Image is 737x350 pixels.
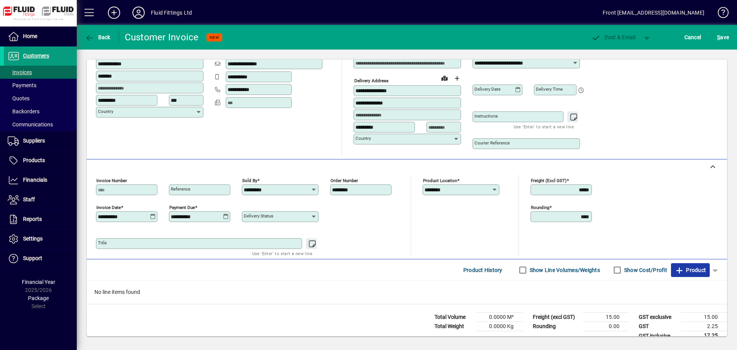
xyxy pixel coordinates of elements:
[635,331,681,341] td: GST inclusive
[681,313,727,322] td: 15.00
[717,31,729,43] span: ave
[98,240,107,245] mat-label: Title
[717,34,720,40] span: S
[242,178,257,183] mat-label: Sold by
[96,178,127,183] mat-label: Invoice number
[583,322,629,331] td: 0.00
[451,72,463,85] button: Choose address
[8,108,40,114] span: Backorders
[23,255,42,261] span: Support
[98,109,113,114] mat-label: Country
[635,313,681,322] td: GST exclusive
[715,30,731,44] button: Save
[8,95,30,101] span: Quotes
[4,118,77,131] a: Communications
[4,79,77,92] a: Payments
[528,266,600,274] label: Show Line Volumes/Weights
[477,322,523,331] td: 0.0000 Kg
[23,53,49,59] span: Customers
[125,31,199,43] div: Customer Invoice
[623,266,667,274] label: Show Cost/Profit
[514,122,574,131] mat-hint: Use 'Enter' to start a new line
[460,263,506,277] button: Product History
[684,31,701,43] span: Cancel
[244,213,273,219] mat-label: Delivery status
[4,249,77,268] a: Support
[151,7,192,19] div: Fluid Fittings Ltd
[671,263,710,277] button: Product
[4,105,77,118] a: Backorders
[603,7,704,19] div: Front [EMAIL_ADDRESS][DOMAIN_NAME]
[4,92,77,105] a: Quotes
[355,136,371,141] mat-label: Country
[23,177,47,183] span: Financials
[85,34,111,40] span: Back
[463,264,502,276] span: Product History
[682,30,703,44] button: Cancel
[4,190,77,209] a: Staff
[8,82,36,88] span: Payments
[712,2,727,27] a: Knowledge Base
[8,121,53,128] span: Communications
[635,322,681,331] td: GST
[4,171,77,190] a: Financials
[681,331,727,341] td: 17.25
[28,295,49,301] span: Package
[102,6,126,20] button: Add
[431,322,477,331] td: Total Weight
[4,27,77,46] a: Home
[83,30,112,44] button: Back
[171,186,190,192] mat-label: Reference
[587,30,640,44] button: Post & Email
[531,205,549,210] mat-label: Rounding
[23,138,45,144] span: Suppliers
[126,6,151,20] button: Profile
[438,72,451,84] a: View on map
[4,151,77,170] a: Products
[529,313,583,322] td: Freight (excl GST)
[23,216,42,222] span: Reports
[536,86,563,92] mat-label: Delivery time
[583,313,629,322] td: 15.00
[23,157,45,163] span: Products
[23,33,37,39] span: Home
[87,280,727,304] div: No line items found
[591,34,636,40] span: ost & Email
[77,30,119,44] app-page-header-button: Back
[431,313,477,322] td: Total Volume
[474,140,510,146] mat-label: Courier Reference
[474,86,501,92] mat-label: Delivery date
[169,205,195,210] mat-label: Payment due
[252,249,312,258] mat-hint: Use 'Enter' to start a new line
[4,66,77,79] a: Invoices
[529,322,583,331] td: Rounding
[474,113,498,119] mat-label: Instructions
[22,279,55,285] span: Financial Year
[4,229,77,249] a: Settings
[681,322,727,331] td: 2.25
[210,35,219,40] span: NEW
[423,178,457,183] mat-label: Product location
[605,34,608,40] span: P
[477,313,523,322] td: 0.0000 M³
[8,69,32,75] span: Invoices
[4,131,77,151] a: Suppliers
[675,264,706,276] span: Product
[4,210,77,229] a: Reports
[330,178,358,183] mat-label: Order number
[531,178,567,183] mat-label: Freight (excl GST)
[23,196,35,202] span: Staff
[96,205,121,210] mat-label: Invoice date
[23,236,43,242] span: Settings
